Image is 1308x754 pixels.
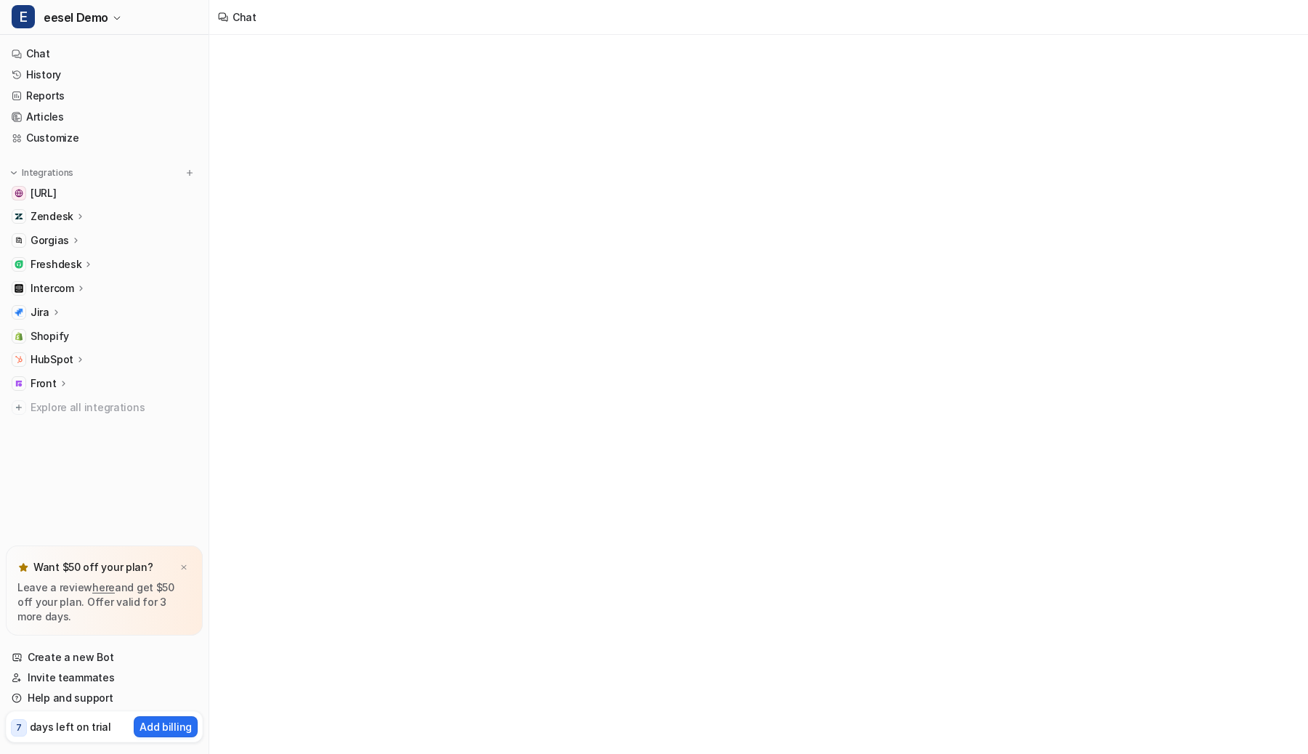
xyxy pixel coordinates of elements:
[12,400,26,415] img: explore all integrations
[15,236,23,245] img: Gorgias
[134,716,198,737] button: Add billing
[6,326,203,346] a: ShopifyShopify
[17,562,29,573] img: star
[31,186,57,200] span: [URL]
[31,305,49,320] p: Jira
[92,581,115,593] a: here
[6,688,203,708] a: Help and support
[15,189,23,198] img: docs.eesel.ai
[15,379,23,388] img: Front
[15,260,23,269] img: Freshdesk
[17,580,191,624] p: Leave a review and get $50 off your plan. Offer valid for 3 more days.
[15,355,23,364] img: HubSpot
[6,107,203,127] a: Articles
[15,284,23,293] img: Intercom
[15,212,23,221] img: Zendesk
[30,719,111,734] p: days left on trial
[31,352,73,367] p: HubSpot
[6,166,78,180] button: Integrations
[44,7,108,28] span: eesel Demo
[31,209,73,224] p: Zendesk
[9,168,19,178] img: expand menu
[15,332,23,341] img: Shopify
[6,128,203,148] a: Customize
[6,668,203,688] a: Invite teammates
[31,233,69,248] p: Gorgias
[12,5,35,28] span: E
[6,183,203,203] a: docs.eesel.ai[URL]
[33,560,153,575] p: Want $50 off your plan?
[31,329,69,344] span: Shopify
[6,65,203,85] a: History
[6,86,203,106] a: Reports
[31,281,74,296] p: Intercom
[22,167,73,179] p: Integrations
[15,308,23,317] img: Jira
[179,563,188,572] img: x
[233,9,257,25] div: Chat
[185,168,195,178] img: menu_add.svg
[31,376,57,391] p: Front
[6,397,203,418] a: Explore all integrations
[31,396,197,419] span: Explore all integrations
[16,721,22,734] p: 7
[31,257,81,272] p: Freshdesk
[140,719,192,734] p: Add billing
[6,44,203,64] a: Chat
[6,647,203,668] a: Create a new Bot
